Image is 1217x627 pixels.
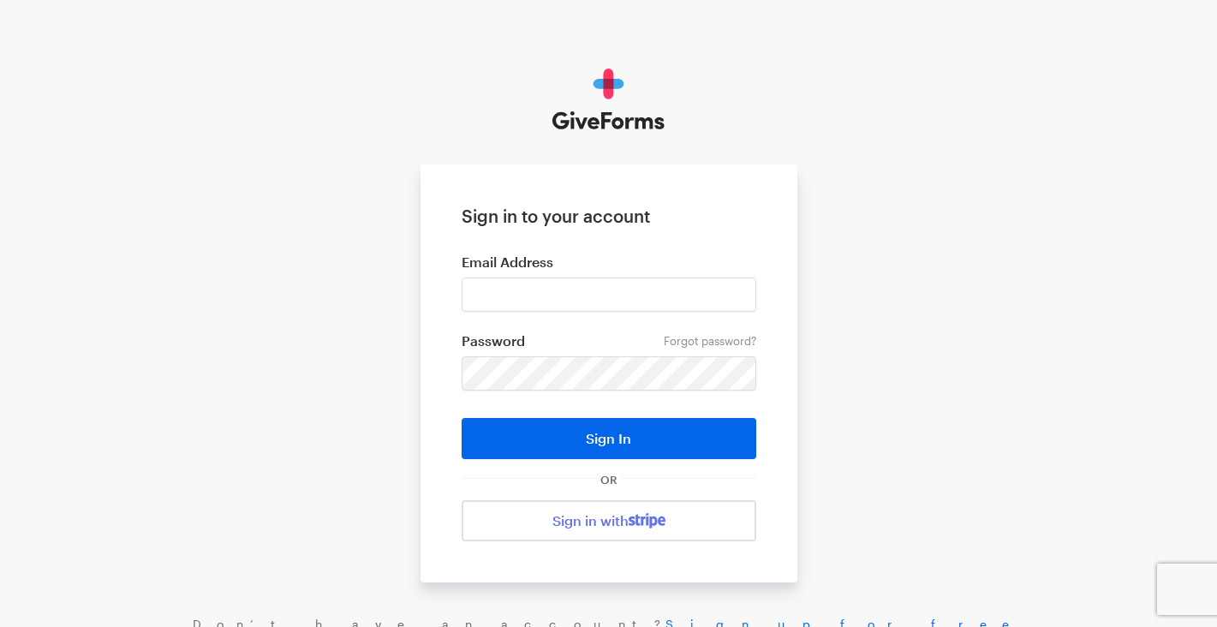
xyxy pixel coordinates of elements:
[552,69,665,130] img: GiveForms
[462,206,756,226] h1: Sign in to your account
[664,334,756,348] a: Forgot password?
[462,254,756,271] label: Email Address
[462,418,756,459] button: Sign In
[597,473,621,487] span: OR
[462,332,756,349] label: Password
[629,513,665,528] img: stripe-07469f1003232ad58a8838275b02f7af1ac9ba95304e10fa954b414cd571f63b.svg
[462,500,756,541] a: Sign in with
